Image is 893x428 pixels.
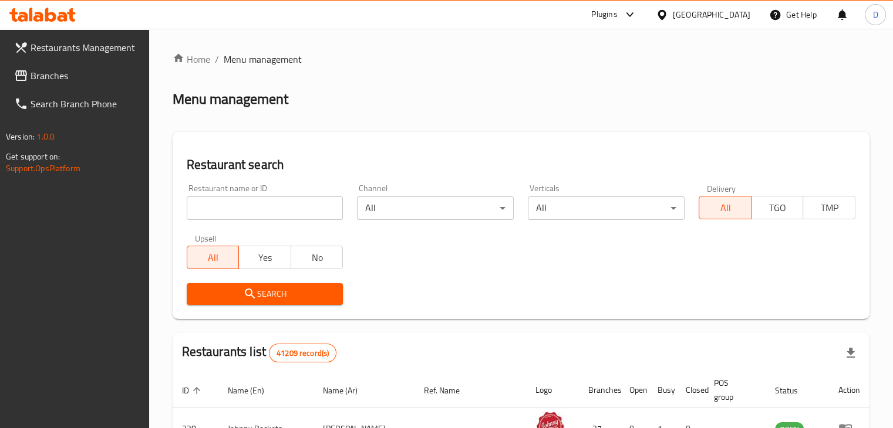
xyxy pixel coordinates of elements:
[6,129,35,144] span: Version:
[269,344,336,362] div: Total records count
[323,383,373,398] span: Name (Ar)
[173,52,210,66] a: Home
[224,52,302,66] span: Menu management
[195,234,217,242] label: Upsell
[751,196,804,219] button: TGO
[182,343,337,362] h2: Restaurants list
[5,62,149,90] a: Branches
[526,372,579,408] th: Logo
[707,184,736,192] label: Delivery
[6,149,60,164] span: Get support on:
[187,156,855,174] h2: Restaurant search
[238,246,291,269] button: Yes
[579,372,620,408] th: Branches
[291,246,343,269] button: No
[357,196,514,220] div: All
[714,376,752,404] span: POS group
[673,8,750,21] div: [GEOGRAPHIC_DATA]
[182,383,204,398] span: ID
[36,129,55,144] span: 1.0.0
[872,8,878,21] span: D
[648,372,676,408] th: Busy
[5,33,149,62] a: Restaurants Management
[775,383,813,398] span: Status
[803,196,855,219] button: TMP
[187,283,343,305] button: Search
[173,52,870,66] nav: breadcrumb
[187,246,240,269] button: All
[196,287,334,301] span: Search
[699,196,752,219] button: All
[829,372,870,408] th: Action
[192,249,235,266] span: All
[424,383,475,398] span: Ref. Name
[296,249,339,266] span: No
[620,372,648,408] th: Open
[6,161,80,176] a: Support.OpsPlatform
[837,339,865,367] div: Export file
[676,372,705,408] th: Closed
[31,69,140,83] span: Branches
[173,90,288,108] h2: Menu management
[215,52,219,66] li: /
[31,97,140,111] span: Search Branch Phone
[756,199,799,216] span: TGO
[704,199,747,216] span: All
[808,199,851,216] span: TMP
[244,249,287,266] span: Yes
[591,8,617,22] div: Plugins
[269,348,336,359] span: 41209 record(s)
[31,40,140,55] span: Restaurants Management
[228,383,279,398] span: Name (En)
[528,196,685,220] div: All
[187,196,343,220] input: Search for restaurant name or ID..
[5,90,149,118] a: Search Branch Phone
